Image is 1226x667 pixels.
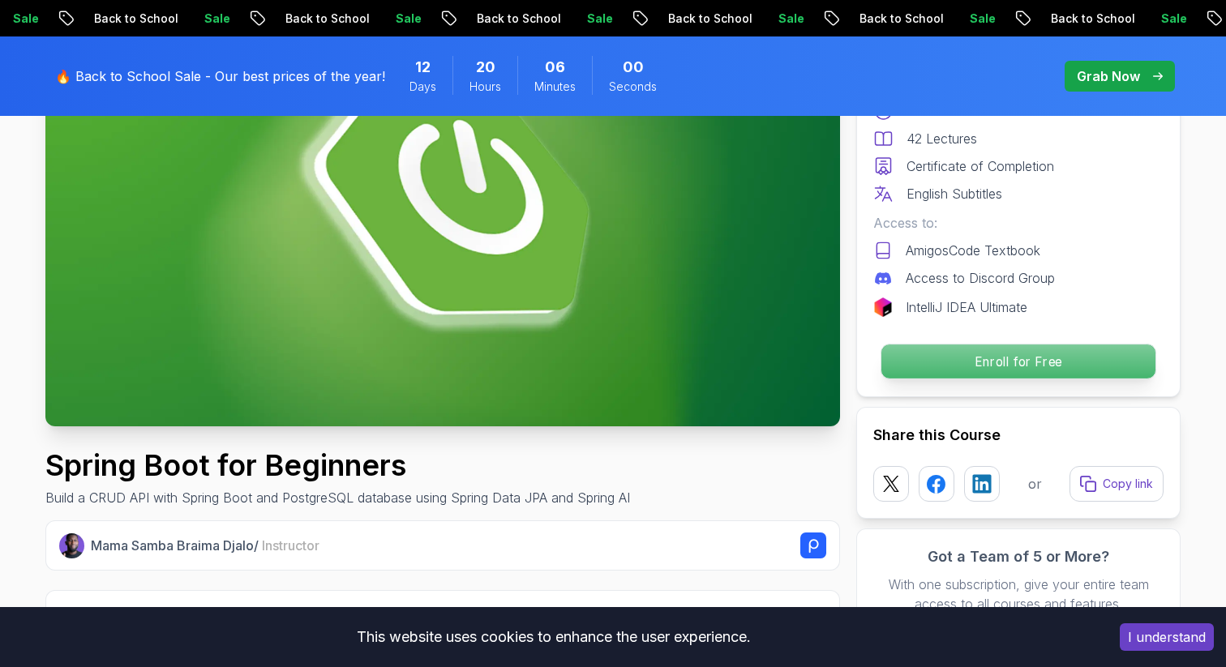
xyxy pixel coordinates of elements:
[873,297,893,317] img: jetbrains logo
[1028,474,1042,494] p: or
[415,56,431,79] span: 12 Days
[545,56,565,79] span: 6 Minutes
[59,533,84,558] img: Nelson Djalo
[907,129,977,148] p: 42 Lectures
[568,11,619,27] p: Sale
[881,344,1155,378] p: Enroll for Free
[873,424,1164,447] h2: Share this Course
[1077,66,1140,86] p: Grab Now
[45,488,630,507] p: Build a CRUD API with Spring Boot and PostgreSQL database using Spring Data JPA and Spring AI
[266,11,376,27] p: Back to School
[907,156,1054,176] p: Certificate of Completion
[469,79,501,95] span: Hours
[1031,11,1142,27] p: Back to School
[1070,466,1164,502] button: Copy link
[873,545,1164,568] h3: Got a Team of 5 or More?
[907,184,1002,203] p: English Subtitles
[840,11,950,27] p: Back to School
[409,79,436,95] span: Days
[906,268,1055,288] p: Access to Discord Group
[534,79,576,95] span: Minutes
[906,241,1040,260] p: AmigosCode Textbook
[1120,623,1214,651] button: Accept cookies
[623,56,644,79] span: 0 Seconds
[1103,476,1153,492] p: Copy link
[457,11,568,27] p: Back to School
[649,11,759,27] p: Back to School
[950,11,1002,27] p: Sale
[262,537,319,554] span: Instructor
[906,297,1027,317] p: IntelliJ IDEA Ultimate
[12,619,1095,655] div: This website uses cookies to enhance the user experience.
[91,536,319,555] p: Mama Samba Braima Djalo /
[476,56,495,79] span: 20 Hours
[609,79,657,95] span: Seconds
[881,344,1156,379] button: Enroll for Free
[55,66,385,86] p: 🔥 Back to School Sale - Our best prices of the year!
[45,449,630,481] h1: Spring Boot for Beginners
[759,11,811,27] p: Sale
[75,11,185,27] p: Back to School
[873,575,1164,614] p: With one subscription, give your entire team access to all courses and features.
[185,11,237,27] p: Sale
[376,11,428,27] p: Sale
[1142,11,1194,27] p: Sale
[873,213,1164,233] p: Access to:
